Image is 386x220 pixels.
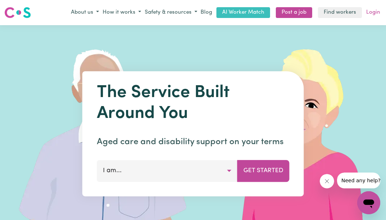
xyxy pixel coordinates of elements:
[276,7,312,18] a: Post a job
[337,173,380,188] iframe: Message from company
[365,7,382,18] a: Login
[357,191,380,214] iframe: Button to launch messaging window
[143,7,199,19] button: Safety & resources
[4,4,31,21] a: Careseekers logo
[4,6,31,19] img: Careseekers logo
[97,83,289,124] h1: The Service Built Around You
[199,7,214,18] a: Blog
[69,7,101,19] button: About us
[101,7,143,19] button: How it works
[318,7,362,18] a: Find workers
[97,160,238,182] button: I am...
[320,174,334,188] iframe: Close message
[216,7,270,18] a: AI Worker Match
[237,160,289,182] button: Get Started
[97,136,289,148] p: Aged care and disability support on your terms
[4,5,44,11] span: Need any help?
